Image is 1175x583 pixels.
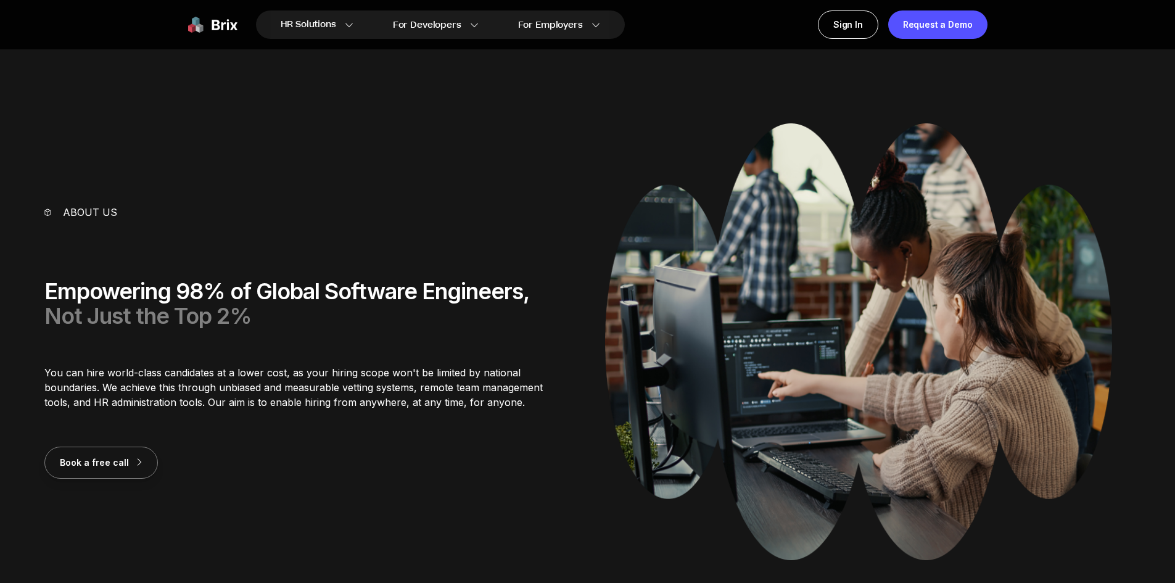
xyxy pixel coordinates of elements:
[605,123,1112,560] img: About Us
[44,209,51,215] img: vector
[888,10,987,39] a: Request a Demo
[393,19,461,31] span: For Developers
[44,365,570,410] p: You can hire world-class candidates at a lower cost, as your hiring scope won't be limited by nat...
[818,10,878,39] a: Sign In
[44,447,158,479] button: Book a free call
[44,456,158,468] a: Book a free call
[281,15,336,35] span: HR Solutions
[44,279,570,328] div: Empowering 98% of Global Software Engineers,
[63,205,117,220] p: About us
[44,302,252,329] span: Not Just the Top 2%
[518,19,583,31] span: For Employers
